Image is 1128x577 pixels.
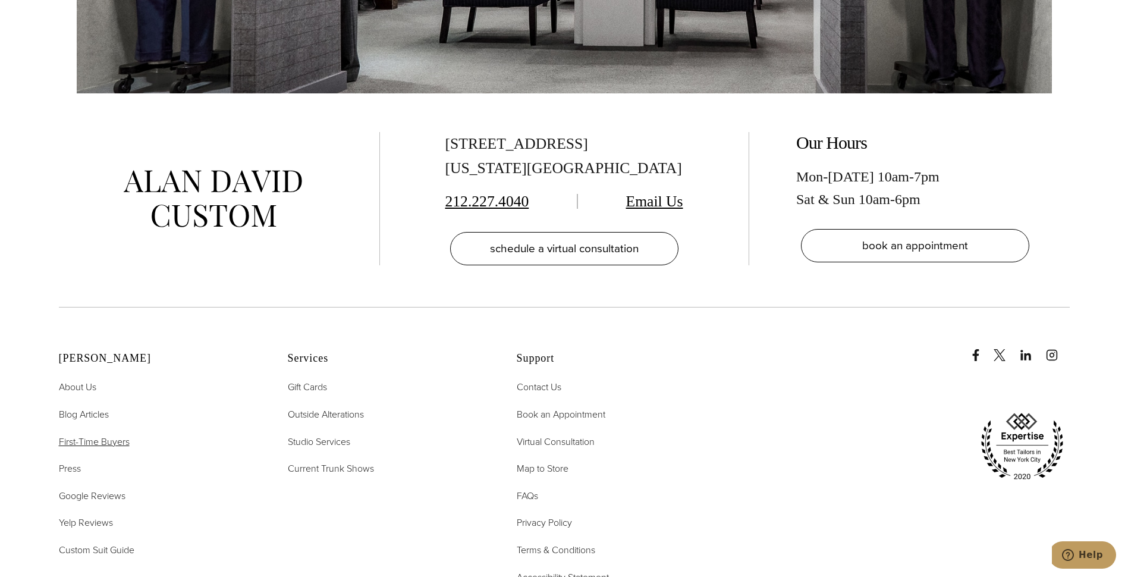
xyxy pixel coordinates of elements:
h2: [PERSON_NAME] [59,352,258,365]
span: Press [59,462,81,475]
span: Current Trunk Shows [288,462,374,475]
nav: Services Footer Nav [288,380,487,476]
iframe: Opens a widget where you can chat to one of our agents [1052,541,1116,571]
a: Privacy Policy [517,515,572,531]
span: Studio Services [288,435,350,449]
span: schedule a virtual consultation [490,240,639,257]
span: Google Reviews [59,489,125,503]
span: Gift Cards [288,380,327,394]
a: FAQs [517,488,538,504]
div: Mon-[DATE] 10am-7pm Sat & Sun 10am-6pm [796,165,1034,211]
span: Blog Articles [59,407,109,421]
a: Google Reviews [59,488,125,504]
a: Gift Cards [288,380,327,395]
span: Virtual Consultation [517,435,595,449]
span: Contact Us [517,380,561,394]
span: Map to Store [517,462,568,475]
a: Book an Appointment [517,407,605,422]
a: Outside Alterations [288,407,364,422]
a: book an appointment [801,229,1029,262]
span: FAQs [517,489,538,503]
a: Current Trunk Shows [288,461,374,476]
a: Studio Services [288,434,350,450]
a: Map to Store [517,461,568,476]
a: Facebook [970,337,991,361]
a: Blog Articles [59,407,109,422]
div: [STREET_ADDRESS] [US_STATE][GEOGRAPHIC_DATA] [445,132,683,181]
a: schedule a virtual consultation [450,232,678,265]
span: First-Time Buyers [59,435,130,449]
a: x/twitter [994,337,1017,361]
h2: Services [288,352,487,365]
a: Terms & Conditions [517,542,595,558]
nav: Alan David Footer Nav [59,380,258,557]
a: Email Us [626,193,683,210]
span: About Us [59,380,96,394]
span: Terms & Conditions [517,543,595,557]
a: Yelp Reviews [59,515,113,531]
span: book an appointment [862,237,968,254]
h2: Our Hours [796,132,1034,153]
span: Book an Appointment [517,407,605,421]
a: linkedin [1020,337,1044,361]
a: instagram [1046,337,1070,361]
span: Outside Alterations [288,407,364,421]
a: Virtual Consultation [517,434,595,450]
a: 212.227.4040 [445,193,529,210]
img: expertise, best tailors in new york city 2020 [975,409,1070,485]
a: About Us [59,380,96,395]
a: Contact Us [517,380,561,395]
span: Privacy Policy [517,516,572,529]
a: Custom Suit Guide [59,542,134,558]
span: Custom Suit Guide [59,543,134,557]
img: alan david custom [124,170,302,228]
a: First-Time Buyers [59,434,130,450]
h2: Support [517,352,716,365]
a: Press [59,461,81,476]
span: Yelp Reviews [59,516,113,529]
